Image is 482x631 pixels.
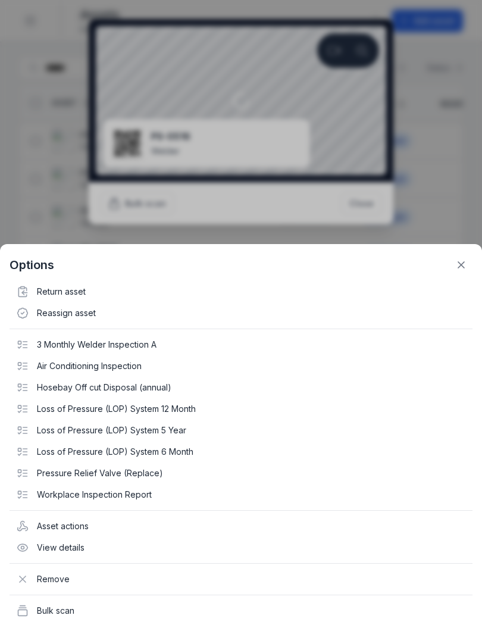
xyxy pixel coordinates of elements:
div: Loss of Pressure (LOP) System 6 Month [10,441,472,463]
div: Reassign asset [10,302,472,324]
div: Hosebay Off cut Disposal (annual) [10,377,472,398]
div: Remove [10,568,472,590]
div: Loss of Pressure (LOP) System 12 Month [10,398,472,420]
div: Air Conditioning Inspection [10,355,472,377]
div: View details [10,537,472,558]
strong: Options [10,257,54,273]
div: Workplace Inspection Report [10,484,472,505]
div: 3 Monthly Welder Inspection A [10,334,472,355]
div: Bulk scan [10,600,472,621]
div: Return asset [10,281,472,302]
div: Pressure Relief Valve (Replace) [10,463,472,484]
div: Asset actions [10,516,472,537]
div: Loss of Pressure (LOP) System 5 Year [10,420,472,441]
